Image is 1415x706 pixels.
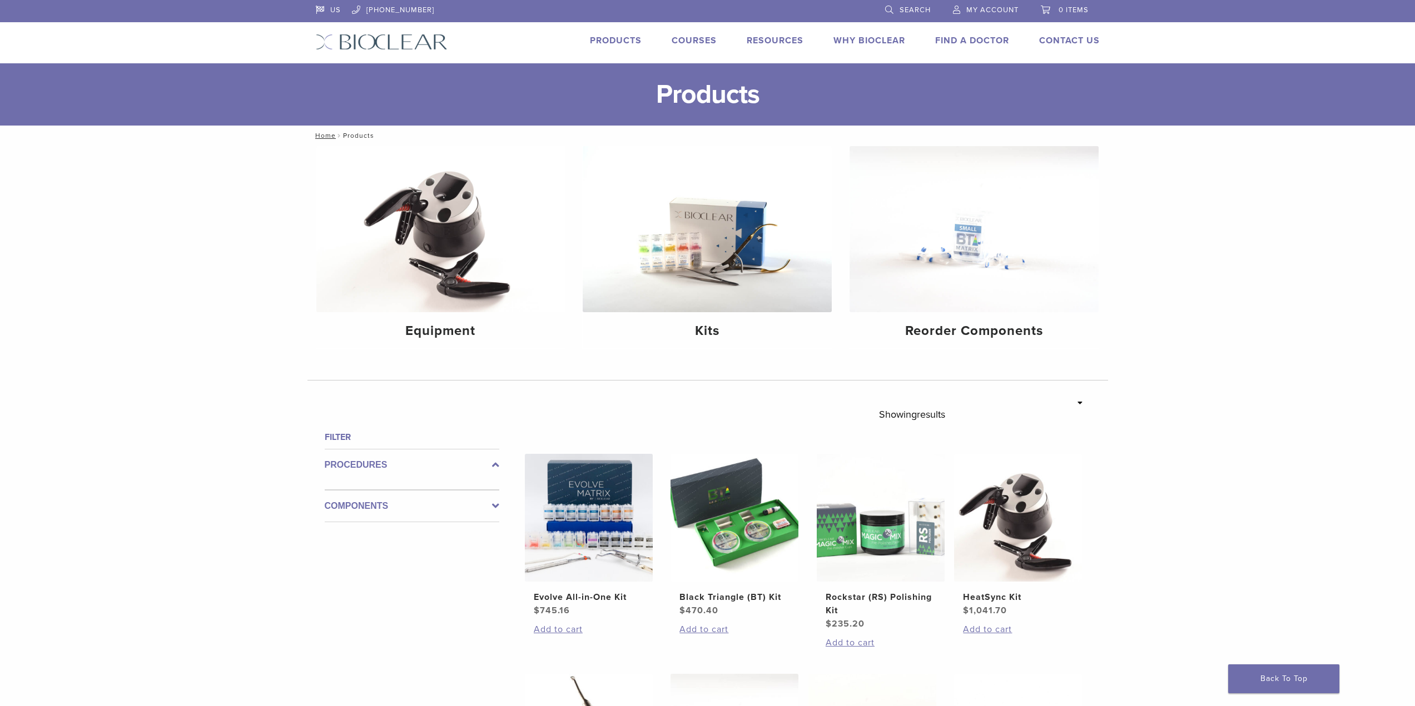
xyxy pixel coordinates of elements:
[679,605,718,616] bdi: 470.40
[963,605,969,616] span: $
[954,454,1083,617] a: HeatSync KitHeatSync Kit $1,041.70
[671,454,798,582] img: Black Triangle (BT) Kit
[879,403,945,426] p: Showing results
[1059,6,1089,14] span: 0 items
[316,146,565,312] img: Equipment
[307,126,1108,146] nav: Products
[826,636,936,649] a: Add to cart: “Rockstar (RS) Polishing Kit”
[963,590,1073,604] h2: HeatSync Kit
[524,454,654,617] a: Evolve All-in-One KitEvolve All-in-One Kit $745.16
[963,605,1007,616] bdi: 1,041.70
[583,146,832,348] a: Kits
[966,6,1019,14] span: My Account
[826,590,936,617] h2: Rockstar (RS) Polishing Kit
[963,623,1073,636] a: Add to cart: “HeatSync Kit”
[954,454,1082,582] img: HeatSync Kit
[525,454,653,582] img: Evolve All-in-One Kit
[325,458,499,472] label: Procedures
[316,34,448,50] img: Bioclear
[592,321,823,341] h4: Kits
[858,321,1090,341] h4: Reorder Components
[679,605,686,616] span: $
[1228,664,1339,693] a: Back To Top
[325,430,499,444] h4: Filter
[325,321,557,341] h4: Equipment
[534,623,644,636] a: Add to cart: “Evolve All-in-One Kit”
[826,618,865,629] bdi: 235.20
[747,35,803,46] a: Resources
[590,35,642,46] a: Products
[900,6,931,14] span: Search
[316,146,565,348] a: Equipment
[850,146,1099,348] a: Reorder Components
[325,499,499,513] label: Components
[583,146,832,312] img: Kits
[336,133,343,138] span: /
[850,146,1099,312] img: Reorder Components
[534,605,570,616] bdi: 745.16
[534,605,540,616] span: $
[534,590,644,604] h2: Evolve All-in-One Kit
[1039,35,1100,46] a: Contact Us
[816,454,946,630] a: Rockstar (RS) Polishing KitRockstar (RS) Polishing Kit $235.20
[833,35,905,46] a: Why Bioclear
[672,35,717,46] a: Courses
[826,618,832,629] span: $
[312,132,336,139] a: Home
[817,454,945,582] img: Rockstar (RS) Polishing Kit
[679,623,790,636] a: Add to cart: “Black Triangle (BT) Kit”
[679,590,790,604] h2: Black Triangle (BT) Kit
[670,454,800,617] a: Black Triangle (BT) KitBlack Triangle (BT) Kit $470.40
[935,35,1009,46] a: Find A Doctor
